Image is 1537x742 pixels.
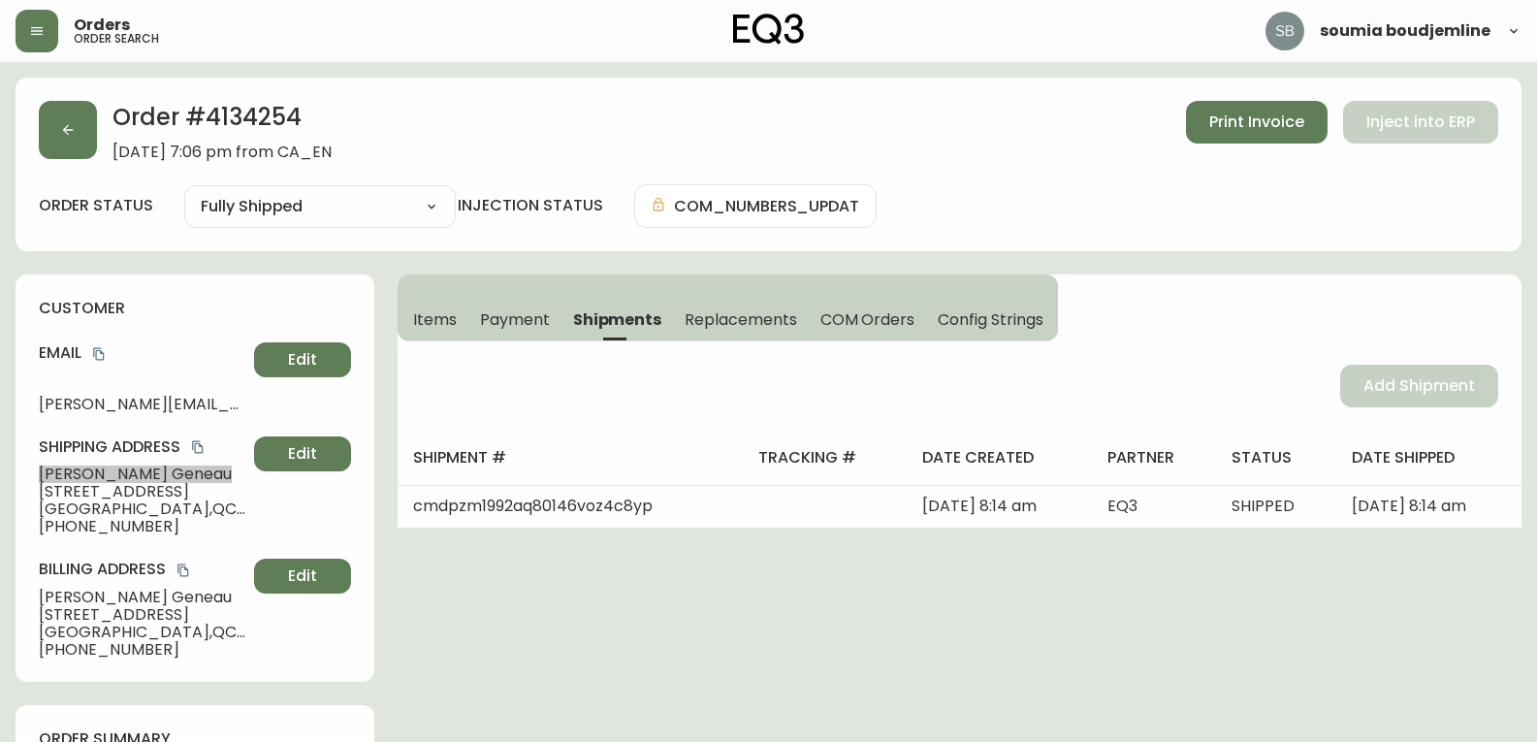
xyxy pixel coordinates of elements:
[39,606,246,624] span: [STREET_ADDRESS]
[1352,447,1506,468] h4: date shipped
[685,309,796,330] span: Replacements
[39,298,351,319] h4: customer
[1186,101,1328,144] button: Print Invoice
[922,447,1076,468] h4: date created
[458,195,603,216] h4: injection status
[733,14,805,45] img: logo
[39,436,246,458] h4: Shipping Address
[39,195,153,216] label: order status
[39,518,246,535] span: [PHONE_NUMBER]
[74,17,130,33] span: Orders
[1265,12,1304,50] img: 83621bfd3c61cadf98040c636303d86a
[938,309,1042,330] span: Config Strings
[288,443,317,465] span: Edit
[39,559,246,580] h4: Billing Address
[288,565,317,587] span: Edit
[188,437,208,457] button: copy
[254,436,351,471] button: Edit
[89,344,109,364] button: copy
[1352,495,1466,517] span: [DATE] 8:14 am
[288,349,317,371] span: Edit
[922,495,1037,517] span: [DATE] 8:14 am
[1107,447,1201,468] h4: partner
[413,447,726,468] h4: shipment #
[413,495,653,517] span: cmdpzm1992aq80146voz4c8yp
[573,309,662,330] span: Shipments
[254,559,351,594] button: Edit
[254,342,351,377] button: Edit
[74,33,159,45] h5: order search
[39,483,246,500] span: [STREET_ADDRESS]
[39,589,246,606] span: [PERSON_NAME] Geneau
[39,624,246,641] span: [GEOGRAPHIC_DATA] , QC , H2J 4B7 , CA
[480,309,550,330] span: Payment
[1209,112,1304,133] span: Print Invoice
[1107,495,1137,517] span: EQ3
[174,561,193,580] button: copy
[112,144,332,161] span: [DATE] 7:06 pm from CA_EN
[39,466,246,483] span: [PERSON_NAME] Geneau
[39,500,246,518] span: [GEOGRAPHIC_DATA] , QC , H2J 4B7 , CA
[39,342,246,364] h4: Email
[1232,495,1295,517] span: SHIPPED
[413,309,457,330] span: Items
[39,396,246,413] span: [PERSON_NAME][EMAIL_ADDRESS][PERSON_NAME][DOMAIN_NAME]
[112,101,332,144] h2: Order # 4134254
[1320,23,1490,39] span: soumia boudjemline
[820,309,915,330] span: COM Orders
[39,641,246,659] span: [PHONE_NUMBER]
[758,447,891,468] h4: tracking #
[1232,447,1321,468] h4: status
